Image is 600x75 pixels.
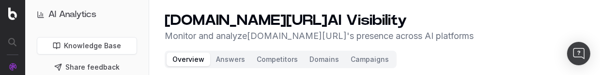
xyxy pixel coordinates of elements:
button: Domains [304,53,345,66]
div: Open Intercom Messenger [567,42,590,65]
img: Analytics [9,63,16,71]
img: Botify logo [8,7,17,20]
button: AI Analytics [37,8,137,21]
h1: [DOMAIN_NAME][URL] AI Visibility [165,12,474,29]
h1: AI Analytics [48,8,96,21]
p: Monitor and analyze [DOMAIN_NAME][URL] 's presence across AI platforms [165,29,474,43]
button: Answers [210,53,251,66]
button: Campaigns [345,53,395,66]
button: Overview [167,53,210,66]
button: Competitors [251,53,304,66]
a: Knowledge Base [37,37,137,55]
